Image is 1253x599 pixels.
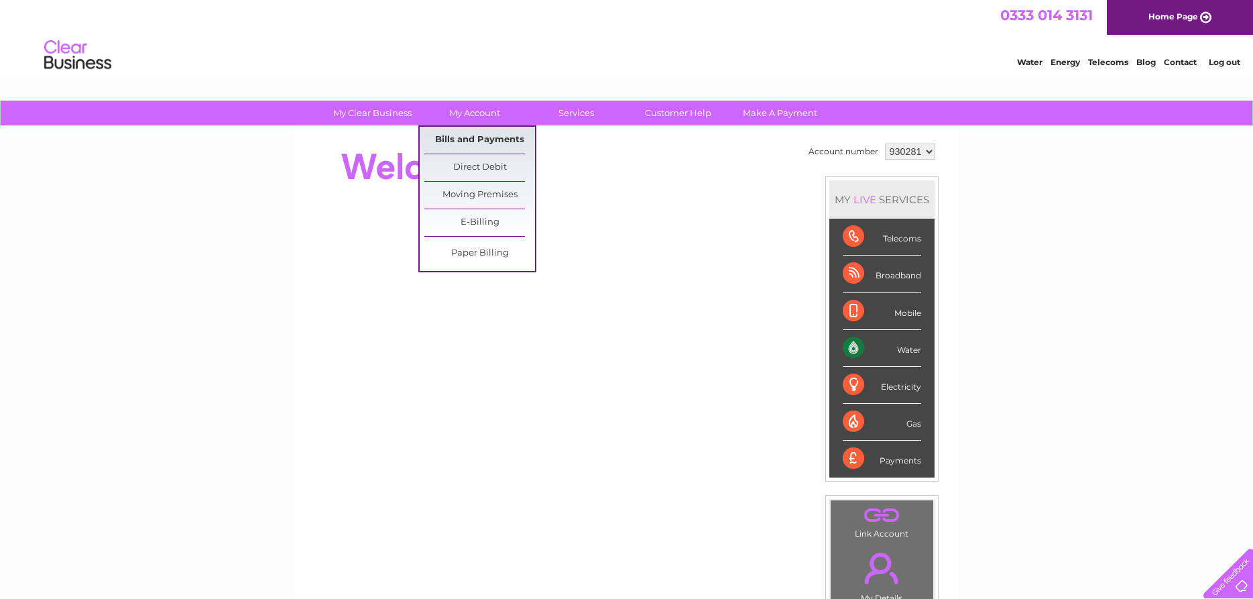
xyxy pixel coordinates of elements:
a: Water [1017,57,1042,67]
td: Link Account [830,500,934,542]
a: Bills and Payments [424,127,535,154]
div: Telecoms [843,219,921,256]
div: LIVE [851,193,879,206]
a: My Clear Business [317,101,428,125]
div: Gas [843,404,921,441]
div: Mobile [843,293,921,330]
a: Telecoms [1088,57,1128,67]
a: Paper Billing [424,240,535,267]
a: Services [521,101,632,125]
td: Account number [805,140,882,163]
img: logo.png [44,35,112,76]
a: Moving Premises [424,182,535,209]
div: Payments [843,441,921,477]
a: My Account [419,101,530,125]
div: Water [843,330,921,367]
div: MY SERVICES [829,180,935,219]
a: Contact [1164,57,1197,67]
a: . [834,504,930,527]
a: Energy [1051,57,1080,67]
a: Blog [1136,57,1156,67]
a: E-Billing [424,209,535,236]
a: Direct Debit [424,154,535,181]
a: 0333 014 3131 [1000,7,1093,23]
a: Customer Help [623,101,733,125]
a: Log out [1209,57,1240,67]
div: Electricity [843,367,921,404]
a: Make A Payment [725,101,835,125]
div: Broadband [843,256,921,292]
a: . [834,545,930,592]
div: Clear Business is a trading name of Verastar Limited (registered in [GEOGRAPHIC_DATA] No. 3667643... [310,7,944,65]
